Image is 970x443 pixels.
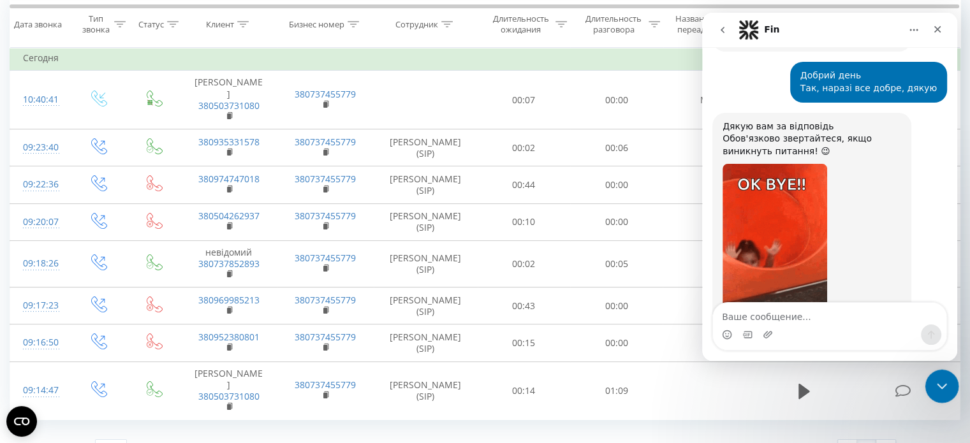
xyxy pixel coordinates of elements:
[295,252,356,264] a: 380737455779
[23,330,57,355] div: 09:16:50
[478,324,570,361] td: 00:15
[198,99,260,112] a: 380503731080
[23,172,57,197] div: 09:22:36
[570,324,663,361] td: 00:00
[20,317,30,327] button: Средство выбора эмодзи
[374,324,478,361] td: [PERSON_NAME] (SIP)
[11,290,244,312] textarea: Ваше сообщение...
[374,203,478,240] td: [PERSON_NAME] (SIP)
[675,13,742,35] div: Название схемы переадресации
[570,287,663,324] td: 00:00
[295,173,356,185] a: 380737455779
[23,135,57,160] div: 09:23:40
[206,18,234,29] div: Клиент
[80,13,110,35] div: Тип звонка
[295,294,356,306] a: 380737455779
[289,18,344,29] div: Бизнес номер
[570,361,663,420] td: 01:09
[702,13,957,361] iframe: Intercom live chat
[925,370,959,403] iframe: Intercom live chat
[478,361,570,420] td: 00:14
[570,71,663,129] td: 00:00
[395,18,438,29] div: Сотрудник
[478,129,570,166] td: 00:02
[198,210,260,222] a: 380504262937
[6,406,37,437] button: Open CMP widget
[478,71,570,129] td: 00:07
[374,240,478,287] td: [PERSON_NAME] (SIP)
[180,71,277,129] td: [PERSON_NAME]
[295,88,356,100] a: 380737455779
[138,18,164,29] div: Статус
[20,120,199,145] div: Обов'язково звертайтеся, якщо виникнуть питання! 😉
[478,240,570,287] td: 00:02
[198,294,260,306] a: 380969985213
[180,361,277,420] td: [PERSON_NAME]
[198,136,260,148] a: 380935331578
[23,378,57,403] div: 09:14:47
[198,258,260,270] a: 380737852893
[374,361,478,420] td: [PERSON_NAME] (SIP)
[570,166,663,203] td: 00:00
[374,166,478,203] td: [PERSON_NAME] (SIP)
[23,251,57,276] div: 09:18:26
[14,18,62,29] div: Дата звонка
[478,287,570,324] td: 00:43
[23,87,57,112] div: 10:40:41
[582,13,645,35] div: Длительность разговора
[198,331,260,343] a: 380952380801
[374,129,478,166] td: [PERSON_NAME] (SIP)
[478,166,570,203] td: 00:44
[23,210,57,235] div: 09:20:07
[663,71,759,129] td: Main
[570,240,663,287] td: 00:05
[198,390,260,402] a: 380503731080
[10,100,245,359] div: Volodymyr говорит…
[198,173,260,185] a: 380974747018
[61,317,71,327] button: Добавить вложение
[23,293,57,318] div: 09:17:23
[10,45,960,71] td: Сегодня
[40,317,50,327] button: Средство выбора GIF-файла
[489,13,553,35] div: Длительность ожидания
[295,210,356,222] a: 380737455779
[219,312,239,332] button: Отправить сообщение…
[295,136,356,148] a: 380737455779
[570,203,663,240] td: 00:00
[570,129,663,166] td: 00:06
[295,331,356,343] a: 380737455779
[374,287,478,324] td: [PERSON_NAME] (SIP)
[10,100,209,349] div: Дякую вам за відповідьОбов'язково звертайтеся, якщо виникнуть питання! 😉
[20,108,199,120] div: Дякую вам за відповідь
[295,379,356,391] a: 380737455779
[180,240,277,287] td: невідомий
[478,203,570,240] td: 00:10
